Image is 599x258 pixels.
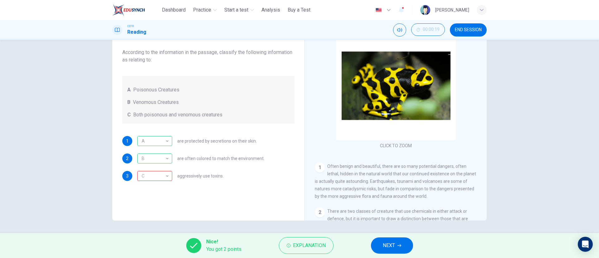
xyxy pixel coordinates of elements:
[411,23,445,36] button: 00:00:19
[435,6,469,14] div: [PERSON_NAME]
[293,241,326,250] span: Explanation
[450,23,487,37] button: END SESSION
[137,153,172,163] div: B
[206,246,241,253] span: You got 2 points
[137,150,170,168] div: B
[127,86,131,94] span: A
[371,237,413,254] button: NEXT
[127,111,131,119] span: C
[137,167,170,185] div: C
[133,99,179,106] span: Venomous Creatures
[411,23,445,37] div: Hide
[193,6,211,14] span: Practice
[133,111,222,119] span: Both poisonous and venomous creatures
[137,132,170,150] div: A
[261,6,280,14] span: Analysis
[137,136,172,146] div: A
[177,156,265,161] span: are often colored to match the environment.
[224,6,248,14] span: Start a test
[288,6,310,14] span: Buy a Test
[423,27,440,32] span: 00:00:19
[315,207,325,217] div: 2
[578,237,593,252] div: Open Intercom Messenger
[127,28,146,36] h1: Reading
[133,86,179,94] span: Poisonous Creatures
[112,4,159,16] a: ELTC logo
[127,99,130,106] span: B
[315,163,325,173] div: 1
[259,4,283,16] button: Analysis
[112,4,145,16] img: ELTC logo
[455,27,482,32] span: END SESSION
[162,6,186,14] span: Dashboard
[375,8,382,12] img: en
[222,4,256,16] button: Start a test
[279,237,334,254] button: Explanation
[137,171,172,181] div: B
[126,139,129,143] span: 1
[177,174,224,178] span: aggressively use toxins.
[177,139,257,143] span: are protected by secretions on their skin.
[122,34,295,64] span: Write the correct letter, , or in the boxes below. According to the information in the passage, c...
[127,24,134,28] span: CEFR
[126,156,129,161] span: 2
[393,23,406,37] div: Mute
[191,4,219,16] button: Practice
[285,4,313,16] button: Buy a Test
[159,4,188,16] button: Dashboard
[420,5,430,15] img: Profile picture
[206,238,241,246] span: Nice!
[383,241,395,250] span: NEXT
[315,164,476,199] span: Often benign and beautiful, there are so many potential dangers, often lethal, hidden in the natu...
[126,174,129,178] span: 3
